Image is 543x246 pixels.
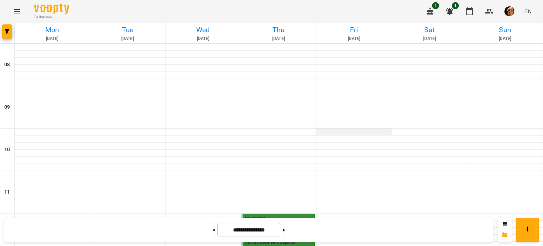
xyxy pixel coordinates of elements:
[16,35,89,42] h6: [DATE]
[167,35,240,42] h6: [DATE]
[504,6,514,16] img: c8e0f8f11f5ebb5948ff4c20ade7ab01.jpg
[4,146,10,154] h6: 10
[317,35,391,42] h6: [DATE]
[91,24,164,35] h6: Tue
[524,7,532,15] span: EN
[8,3,25,20] button: Menu
[432,2,439,9] span: 1
[34,4,69,14] img: Voopty Logo
[452,2,459,9] span: 1
[4,61,10,69] h6: 08
[91,35,164,42] h6: [DATE]
[4,188,10,196] h6: 11
[468,24,542,35] h6: Sun
[16,24,89,35] h6: Mon
[242,35,315,42] h6: [DATE]
[521,5,535,18] button: EN
[317,24,391,35] h6: Fri
[167,24,240,35] h6: Wed
[468,35,542,42] h6: [DATE]
[393,24,466,35] h6: Sat
[242,24,315,35] h6: Thu
[34,15,69,19] span: For Business
[393,35,466,42] h6: [DATE]
[4,103,10,111] h6: 09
